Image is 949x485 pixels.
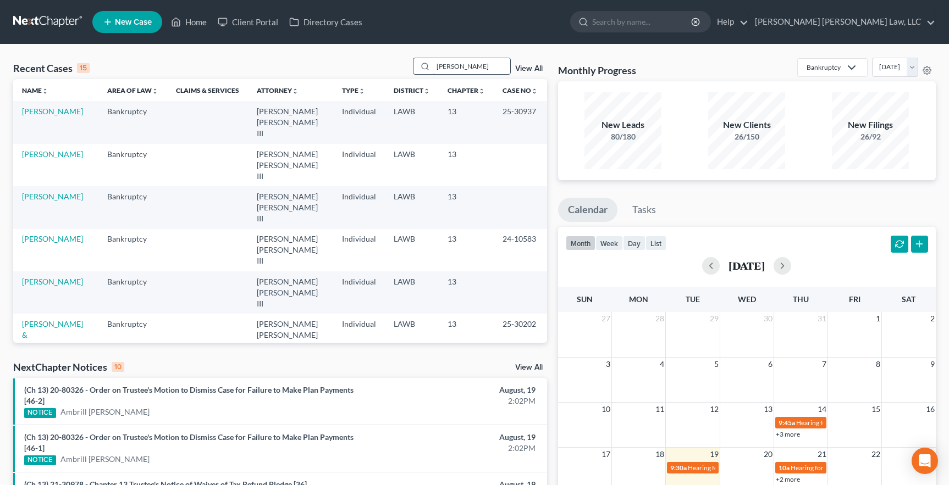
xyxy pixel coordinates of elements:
[385,229,439,271] td: LAWB
[433,58,510,74] input: Search by name...
[292,88,299,94] i: unfold_more
[342,86,365,94] a: Typeunfold_more
[22,277,83,286] a: [PERSON_NAME]
[709,312,720,325] span: 29
[448,86,485,94] a: Chapterunfold_more
[592,12,693,32] input: Search by name...
[605,358,611,371] span: 3
[729,260,765,271] h2: [DATE]
[98,314,167,356] td: Bankruptcy
[385,314,439,356] td: LAWB
[584,119,661,131] div: New Leads
[248,314,333,356] td: [PERSON_NAME] [PERSON_NAME] III
[439,186,494,228] td: 13
[558,64,636,77] h3: Monthly Progress
[98,229,167,271] td: Bankruptcy
[98,186,167,228] td: Bankruptcy
[779,464,790,472] span: 10a
[629,294,648,304] span: Mon
[373,395,536,406] div: 2:02PM
[821,358,827,371] span: 7
[659,358,665,371] span: 4
[875,358,881,371] span: 8
[686,294,700,304] span: Tue
[394,86,430,94] a: Districtunfold_more
[494,314,547,356] td: 25-30202
[711,12,748,32] a: Help
[515,65,543,73] a: View All
[622,198,666,222] a: Tasks
[248,101,333,143] td: [PERSON_NAME] [PERSON_NAME] III
[776,430,800,438] a: +3 more
[796,419,882,427] span: Hearing for [PERSON_NAME]
[439,144,494,186] td: 13
[60,406,150,417] a: Ambrill [PERSON_NAME]
[832,131,909,142] div: 26/92
[22,319,83,350] a: [PERSON_NAME] & [PERSON_NAME]
[24,432,354,453] a: (Ch 13) 20-80326 - Order on Trustee's Motion to Dismiss Case for Failure to Make Plan Payments [4...
[167,79,248,101] th: Claims & Services
[791,464,935,472] span: Hearing for [PERSON_NAME] & [PERSON_NAME]
[439,314,494,356] td: 13
[212,12,284,32] a: Client Portal
[112,362,124,372] div: 10
[248,144,333,186] td: [PERSON_NAME] [PERSON_NAME] III
[503,86,538,94] a: Case Nounfold_more
[558,198,617,222] a: Calendar
[645,236,666,250] button: list
[654,403,665,416] span: 11
[566,236,595,250] button: month
[24,408,56,418] div: NOTICE
[832,119,909,131] div: New Filings
[22,149,83,159] a: [PERSON_NAME]
[654,312,665,325] span: 28
[849,294,860,304] span: Fri
[13,360,124,373] div: NextChapter Notices
[925,403,936,416] span: 16
[600,403,611,416] span: 10
[584,131,661,142] div: 80/180
[708,119,785,131] div: New Clients
[423,88,430,94] i: unfold_more
[385,101,439,143] td: LAWB
[763,403,774,416] span: 13
[358,88,365,94] i: unfold_more
[107,86,158,94] a: Area of Lawunfold_more
[738,294,756,304] span: Wed
[373,432,536,443] div: August, 19
[439,229,494,271] td: 13
[816,448,827,461] span: 21
[623,236,645,250] button: day
[22,192,83,201] a: [PERSON_NAME]
[98,271,167,314] td: Bankruptcy
[654,448,665,461] span: 18
[98,101,167,143] td: Bankruptcy
[333,144,385,186] td: Individual
[912,448,938,474] div: Open Intercom Messenger
[776,475,800,483] a: +2 more
[22,107,83,116] a: [PERSON_NAME]
[385,271,439,314] td: LAWB
[478,88,485,94] i: unfold_more
[531,88,538,94] i: unfold_more
[494,229,547,271] td: 24-10583
[77,63,90,73] div: 15
[115,18,152,26] span: New Case
[333,271,385,314] td: Individual
[688,464,869,472] span: Hearing for [US_STATE] Safety Association of Timbermen - Self I
[257,86,299,94] a: Attorneyunfold_more
[494,101,547,143] td: 25-30937
[870,403,881,416] span: 15
[248,229,333,271] td: [PERSON_NAME] [PERSON_NAME] III
[763,312,774,325] span: 30
[385,186,439,228] td: LAWB
[875,312,881,325] span: 1
[807,63,841,72] div: Bankruptcy
[595,236,623,250] button: week
[929,312,936,325] span: 2
[763,448,774,461] span: 20
[793,294,809,304] span: Thu
[439,271,494,314] td: 13
[98,144,167,186] td: Bankruptcy
[708,131,785,142] div: 26/150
